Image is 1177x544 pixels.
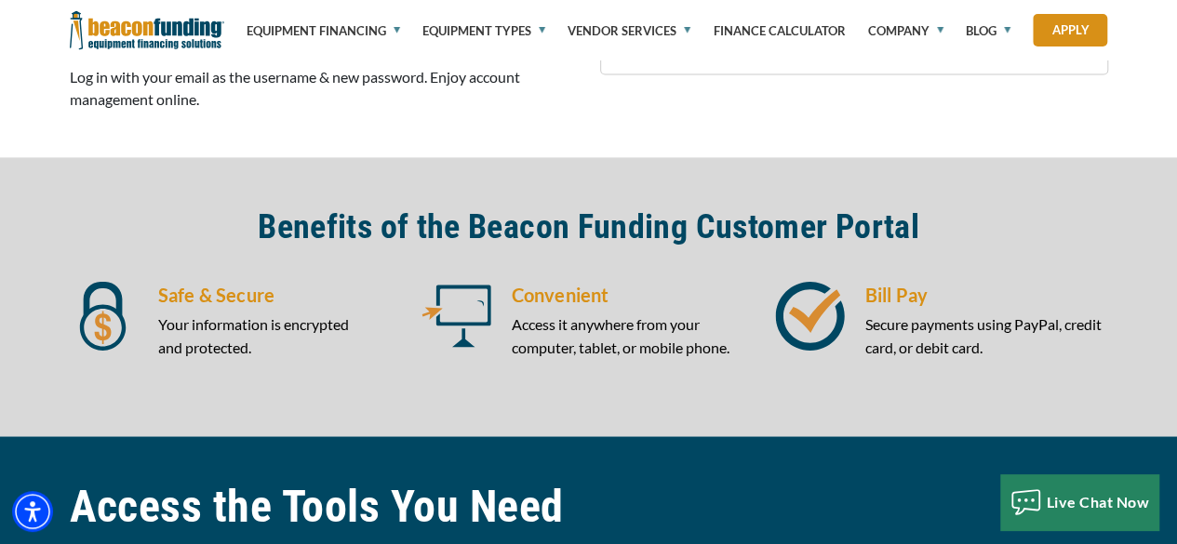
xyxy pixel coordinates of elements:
p: Log in with your email as the username & new password. Enjoy account management online. [70,66,578,111]
h1: Access the Tools You Need [70,479,578,533]
div: Accessibility Menu [12,491,53,532]
button: Live Chat Now [1000,474,1159,530]
h5: Bill Pay [865,281,1108,309]
h5: Safe & Secure [158,281,401,309]
h2: Benefits of the Beacon Funding Customer Portal [70,206,1108,248]
span: Access it anywhere from your computer, tablet, or mobile phone. [512,315,729,356]
span: Your information is encrypted and protected. [158,315,349,356]
span: Live Chat Now [1047,493,1150,511]
span: Secure payments using PayPal, credit card, or debit card. [865,315,1102,356]
h5: Convenient [512,281,755,309]
a: Apply [1033,14,1107,46]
